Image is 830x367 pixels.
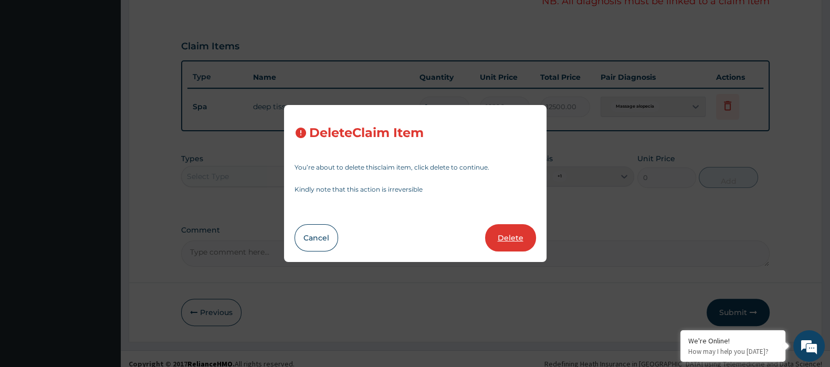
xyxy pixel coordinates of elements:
[688,336,778,345] div: We're Online!
[5,250,200,287] textarea: Type your message and hit 'Enter'
[295,224,338,251] button: Cancel
[19,53,43,79] img: d_794563401_company_1708531726252_794563401
[485,224,536,251] button: Delete
[172,5,197,30] div: Minimize live chat window
[295,164,536,171] p: You’re about to delete this claim item , click delete to continue.
[295,186,536,193] p: Kindly note that this action is irreversible
[55,59,176,72] div: Chat with us now
[61,114,145,220] span: We're online!
[688,347,778,356] p: How may I help you today?
[309,126,424,140] h3: Delete Claim Item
